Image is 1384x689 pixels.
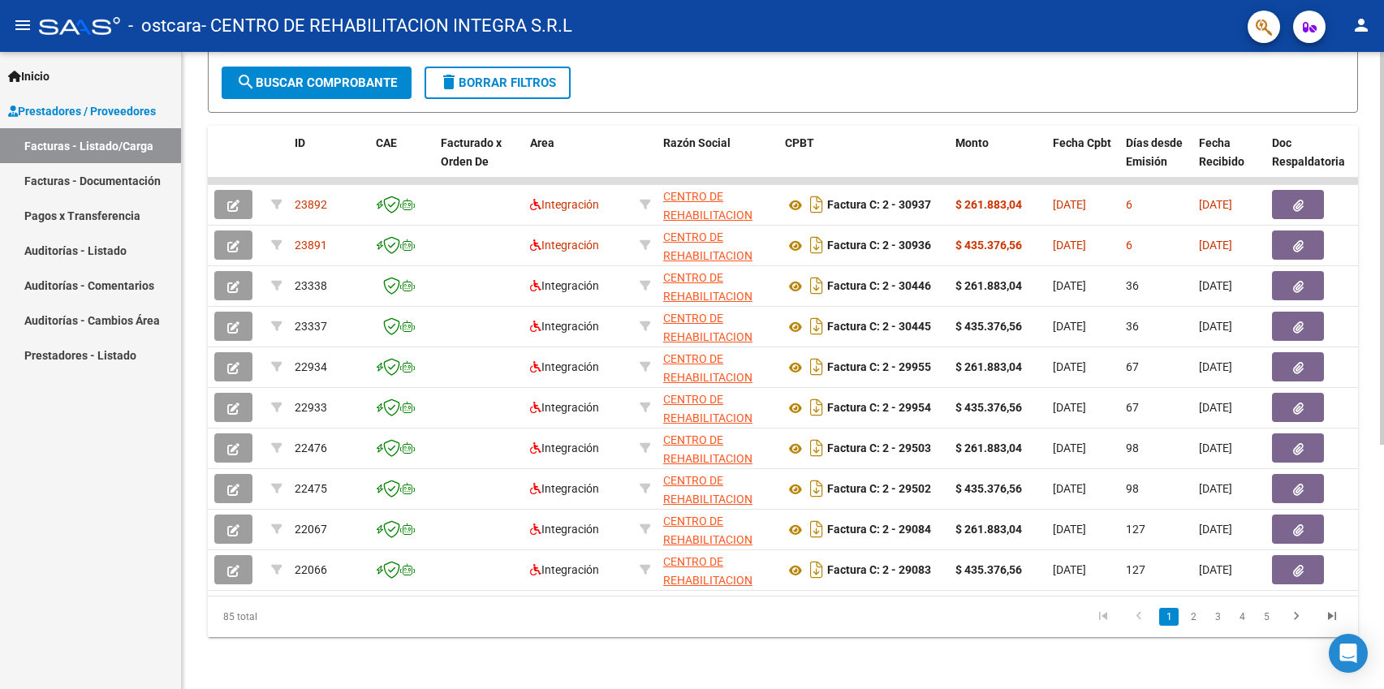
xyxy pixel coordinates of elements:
span: Inicio [8,67,50,85]
span: 23338 [295,279,327,292]
span: [DATE] [1199,563,1232,576]
strong: Factura C: 2 - 29954 [827,402,931,415]
span: 98 [1126,441,1139,454]
strong: Factura C: 2 - 30445 [827,321,931,334]
div: 30715072463 [663,269,772,303]
span: [DATE] [1053,279,1086,292]
div: 30715072463 [663,553,772,587]
span: [DATE] [1199,239,1232,252]
span: 22475 [295,482,327,495]
span: 36 [1126,279,1139,292]
strong: Factura C: 2 - 30937 [827,199,931,212]
span: Doc Respaldatoria [1272,136,1345,168]
span: CENTRO DE REHABILITACION INTEGRA S.R.L [663,230,752,281]
datatable-header-cell: Monto [949,126,1046,197]
span: 23337 [295,320,327,333]
span: CENTRO DE REHABILITACION INTEGRA S.R.L [663,433,752,484]
datatable-header-cell: Doc Respaldatoria [1265,126,1363,197]
strong: Factura C: 2 - 30446 [827,280,931,293]
span: [DATE] [1199,360,1232,373]
span: 22933 [295,401,327,414]
div: 30715072463 [663,472,772,506]
a: 4 [1232,608,1252,626]
span: Area [530,136,554,149]
span: 22476 [295,441,327,454]
div: 30715072463 [663,187,772,222]
span: 22934 [295,360,327,373]
li: page 3 [1205,603,1230,631]
span: [DATE] [1053,198,1086,211]
datatable-header-cell: Fecha Cpbt [1046,126,1119,197]
span: CPBT [785,136,814,149]
div: 30715072463 [663,431,772,465]
span: CENTRO DE REHABILITACION INTEGRA S.R.L [663,474,752,524]
li: page 5 [1254,603,1278,631]
datatable-header-cell: Fecha Recibido [1192,126,1265,197]
strong: $ 261.883,04 [955,360,1022,373]
datatable-header-cell: CPBT [778,126,949,197]
span: Integración [530,482,599,495]
div: Open Intercom Messenger [1329,634,1368,673]
span: Integración [530,523,599,536]
li: page 2 [1181,603,1205,631]
span: [DATE] [1199,401,1232,414]
span: [DATE] [1199,279,1232,292]
strong: Factura C: 2 - 30936 [827,239,931,252]
span: Días desde Emisión [1126,136,1183,168]
span: 67 [1126,360,1139,373]
span: 98 [1126,482,1139,495]
span: CAE [376,136,397,149]
span: Integración [530,198,599,211]
i: Descargar documento [806,313,827,339]
span: [DATE] [1199,441,1232,454]
a: 5 [1257,608,1276,626]
span: ID [295,136,305,149]
li: page 1 [1157,603,1181,631]
span: CENTRO DE REHABILITACION INTEGRA S.R.L [663,271,752,321]
i: Descargar documento [806,557,827,583]
div: 85 total [208,596,435,637]
span: Integración [530,360,599,373]
datatable-header-cell: Días desde Emisión [1119,126,1192,197]
i: Descargar documento [806,394,827,420]
i: Descargar documento [806,516,827,542]
strong: Factura C: 2 - 29955 [827,361,931,374]
span: [DATE] [1053,239,1086,252]
span: Razón Social [663,136,731,149]
span: - CENTRO DE REHABILITACION INTEGRA S.R.L [201,8,572,44]
span: Prestadores / Proveedores [8,102,156,120]
strong: $ 261.883,04 [955,523,1022,536]
span: 127 [1126,523,1145,536]
datatable-header-cell: Razón Social [657,126,778,197]
span: Integración [530,401,599,414]
span: [DATE] [1199,198,1232,211]
button: Borrar Filtros [425,67,571,99]
span: Integración [530,239,599,252]
div: 30715072463 [663,512,772,546]
a: 3 [1208,608,1227,626]
mat-icon: search [236,72,256,92]
strong: $ 435.376,56 [955,320,1022,333]
span: - ostcara [128,8,201,44]
span: Integración [530,320,599,333]
datatable-header-cell: Area [524,126,633,197]
span: CENTRO DE REHABILITACION INTEGRA S.R.L [663,393,752,443]
i: Descargar documento [806,273,827,299]
datatable-header-cell: Facturado x Orden De [434,126,524,197]
strong: $ 261.883,04 [955,441,1022,454]
span: 6 [1126,239,1132,252]
span: [DATE] [1053,320,1086,333]
mat-icon: delete [439,72,459,92]
strong: Factura C: 2 - 29502 [827,483,931,496]
a: 2 [1184,608,1203,626]
mat-icon: person [1352,15,1371,35]
span: [DATE] [1199,523,1232,536]
span: [DATE] [1053,401,1086,414]
span: Integración [530,563,599,576]
span: 22066 [295,563,327,576]
i: Descargar documento [806,354,827,380]
span: CENTRO DE REHABILITACION INTEGRA S.R.L [663,515,752,565]
i: Descargar documento [806,232,827,258]
i: Descargar documento [806,476,827,502]
strong: $ 435.376,56 [955,563,1022,576]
